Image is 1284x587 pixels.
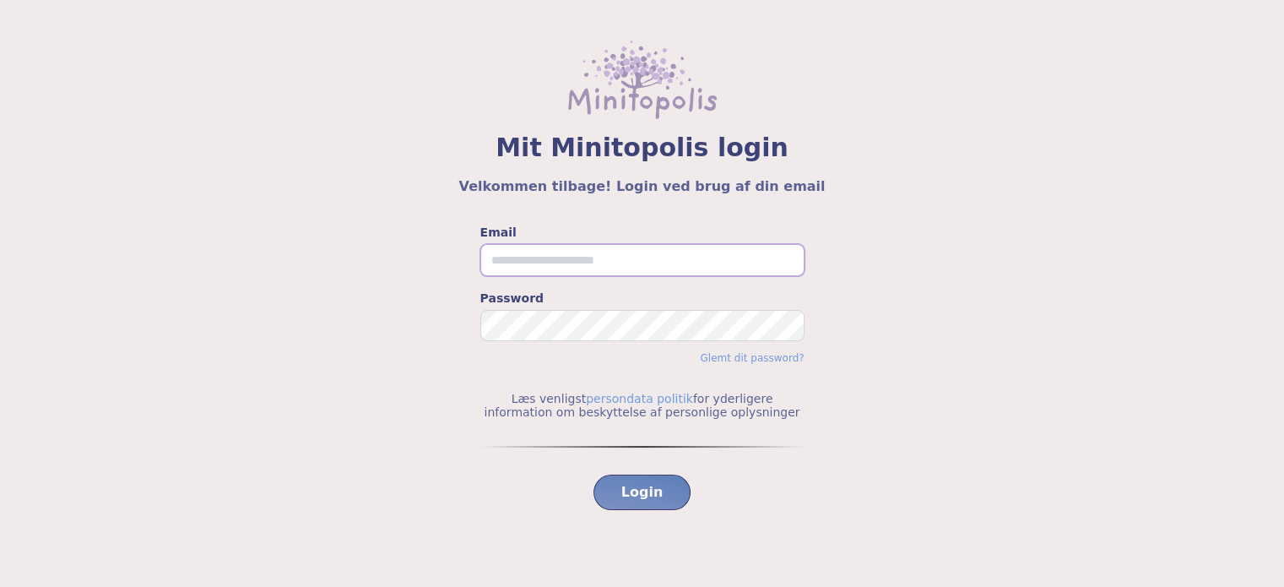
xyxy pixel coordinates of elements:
[480,290,805,307] label: Password
[700,352,804,364] a: Glemt dit password?
[586,392,693,405] a: persondata politik
[593,475,691,510] button: Login
[41,177,1243,197] h5: Velkommen tilbage! Login ved brug af din email
[480,224,805,241] label: Email
[41,133,1243,163] span: Mit Minitopolis login
[480,392,805,419] p: Læs venligst for yderligere information om beskyttelse af personlige oplysninger
[621,482,664,503] span: Login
